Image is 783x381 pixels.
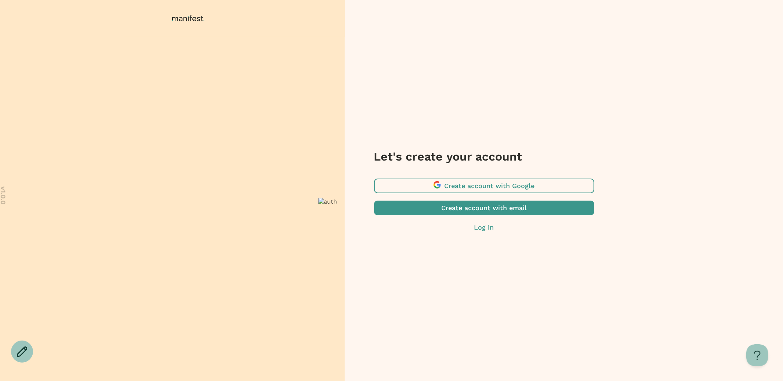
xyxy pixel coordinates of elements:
button: Log in [374,223,594,232]
button: Create account with email [374,201,594,215]
button: Create account with Google [374,179,594,193]
h3: Let's create your account [374,149,594,164]
iframe: Help Scout Beacon - Open [746,344,768,366]
img: auth [318,198,337,205]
